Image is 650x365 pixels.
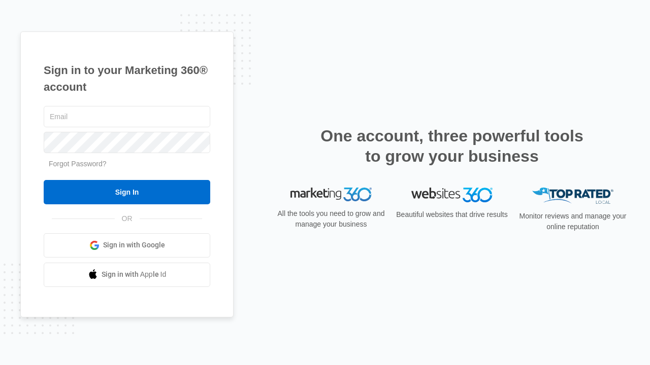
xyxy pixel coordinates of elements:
[290,188,372,202] img: Marketing 360
[44,106,210,127] input: Email
[115,213,140,224] span: OR
[532,188,613,204] img: Top Rated Local
[411,188,493,202] img: Websites 360
[103,240,165,250] span: Sign in with Google
[274,208,388,230] p: All the tools you need to grow and manage your business
[317,126,587,166] h2: One account, three powerful tools to grow your business
[49,160,107,168] a: Forgot Password?
[395,209,509,220] p: Beautiful websites that drive results
[102,269,167,280] span: Sign in with Apple Id
[44,180,210,204] input: Sign In
[44,263,210,287] a: Sign in with Apple Id
[44,233,210,258] a: Sign in with Google
[44,62,210,95] h1: Sign in to your Marketing 360® account
[516,211,630,232] p: Monitor reviews and manage your online reputation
